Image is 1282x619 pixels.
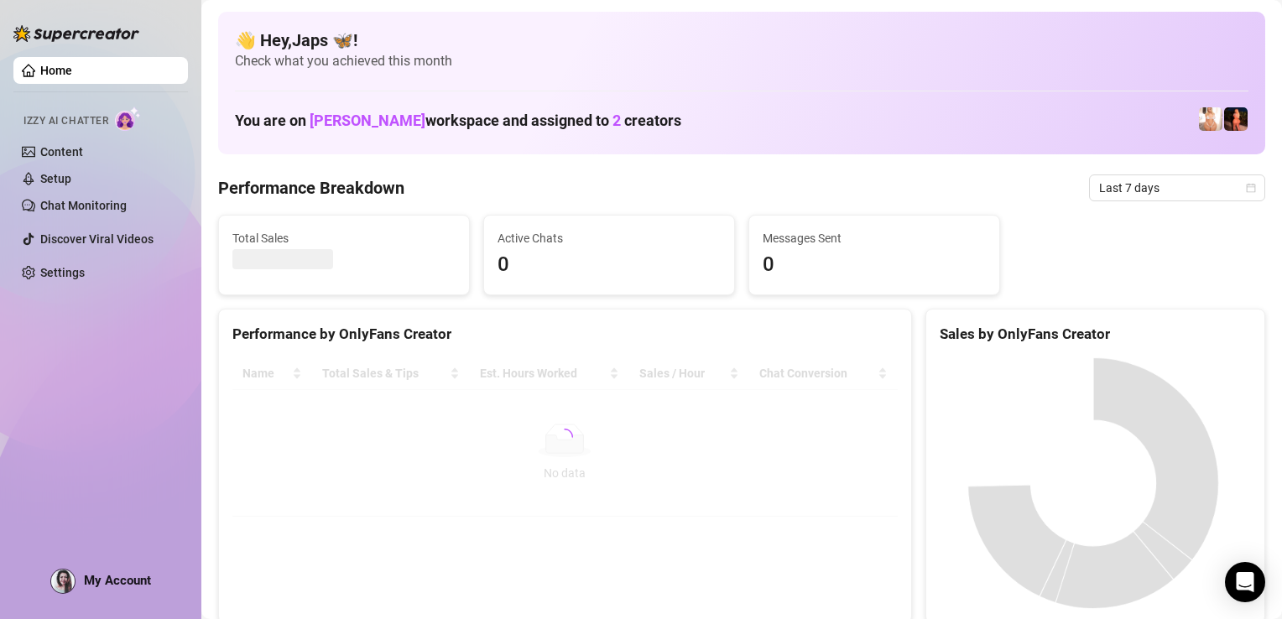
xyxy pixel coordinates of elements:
[763,249,986,281] span: 0
[1224,107,1248,131] img: SAGE
[84,573,151,588] span: My Account
[940,323,1251,346] div: Sales by OnlyFans Creator
[40,199,127,212] a: Chat Monitoring
[763,229,986,247] span: Messages Sent
[555,428,574,446] span: loading
[498,249,721,281] span: 0
[115,107,141,131] img: AI Chatter
[310,112,425,129] span: [PERSON_NAME]
[40,232,154,246] a: Discover Viral Videos
[235,29,1248,52] h4: 👋 Hey, Japs 🦋 !
[1225,562,1265,602] div: Open Intercom Messenger
[1246,183,1256,193] span: calendar
[235,112,681,130] h1: You are on workspace and assigned to creators
[40,266,85,279] a: Settings
[1099,175,1255,200] span: Last 7 days
[232,323,898,346] div: Performance by OnlyFans Creator
[232,229,456,247] span: Total Sales
[40,145,83,159] a: Content
[218,176,404,200] h4: Performance Breakdown
[51,570,75,593] img: ACg8ocIrSpwHn_bxyTbBdU-2GTeo7eevXPmyDRaubS3pJtlf3NjpBKE=s96-c
[235,52,1248,70] span: Check what you achieved this month
[13,25,139,42] img: logo-BBDzfeDw.svg
[40,64,72,77] a: Home
[40,172,71,185] a: Setup
[612,112,621,129] span: 2
[1199,107,1222,131] img: Sage
[498,229,721,247] span: Active Chats
[23,113,108,129] span: Izzy AI Chatter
